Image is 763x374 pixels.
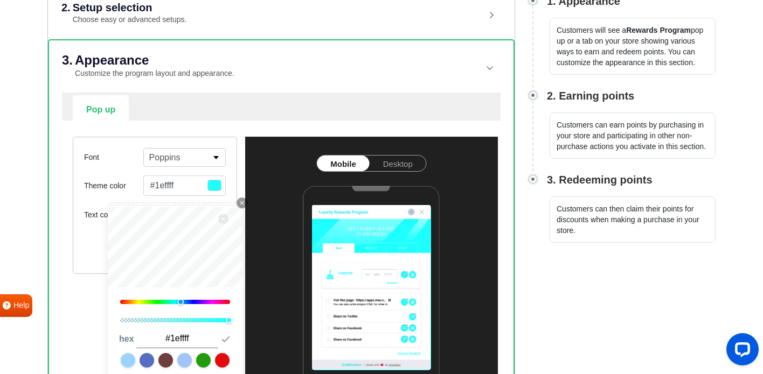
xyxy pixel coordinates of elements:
[75,54,234,67] h2: Appearance
[149,151,181,164] p: Poppins
[61,2,71,26] h2: 2.
[119,329,135,348] button: hex
[550,196,716,243] p: Customers can then claim their points for discounts when making a purchase in your store.
[84,180,143,192] label: Theme color
[73,15,187,24] small: Choose easy or advanced setups.
[13,300,30,312] span: Help
[550,112,716,159] p: Customers can earn points by purchasing in your store and participating in other non-purchase act...
[317,156,370,171] a: Mobile
[75,69,234,77] small: Customize the program layout and appearance.
[550,18,716,75] p: Customers will see a pop up or a tab on your store showing various ways to earn and redeem points...
[626,26,691,34] strong: Rewards Program
[73,2,187,13] h2: Setup selection
[547,88,634,104] h3: 2. Earning points
[718,329,763,374] iframe: LiveChat chat widget
[73,95,129,122] a: Pop up
[84,209,143,221] label: Text color
[84,152,143,163] label: Font
[62,54,73,80] h2: 3.
[547,172,653,188] h3: 3. Redeeming points
[143,148,226,167] button: Poppins
[370,156,426,171] a: Desktop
